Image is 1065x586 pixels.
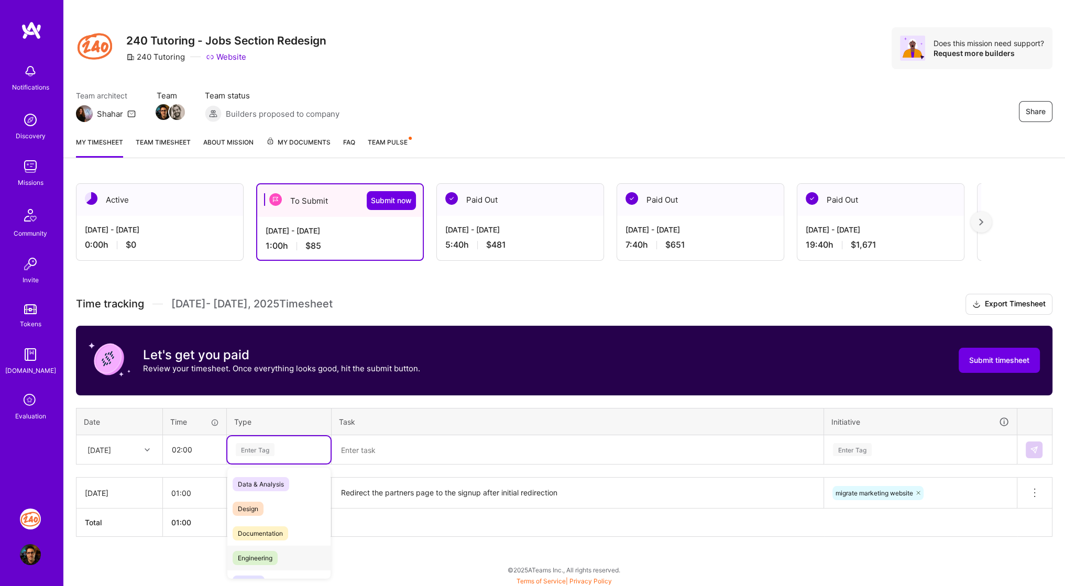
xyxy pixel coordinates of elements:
a: My timesheet [76,137,123,158]
span: Team Pulse [368,138,408,146]
img: User Avatar [20,544,41,565]
div: Evaluation [15,411,46,422]
div: Notifications [12,82,49,93]
a: J: 240 Tutoring - Jobs Section Redesign [17,508,43,529]
img: right [979,218,983,226]
img: guide book [20,344,41,365]
i: icon SelectionTeam [20,391,40,411]
div: Missions [18,177,43,188]
a: Team Pulse [368,137,411,158]
a: Privacy Policy [569,577,612,585]
a: Terms of Service [517,577,566,585]
img: bell [20,61,41,82]
div: Tokens [20,318,41,329]
a: User Avatar [17,544,43,565]
div: Invite [23,274,39,285]
a: About Mission [203,137,254,158]
span: Design [233,502,263,516]
span: Engineering [233,551,278,565]
div: [DOMAIN_NAME] [5,365,56,376]
a: FAQ [343,137,355,158]
div: Community [14,228,47,239]
span: Documentation [233,526,288,540]
span: | [517,577,612,585]
img: Community [18,203,43,228]
img: discovery [20,109,41,130]
img: tokens [24,304,37,314]
div: Discovery [16,130,46,141]
a: Team timesheet [136,137,191,158]
img: Invite [20,253,41,274]
textarea: Redirect the partners page to the signup after initial redirection [333,479,822,507]
img: teamwork [20,156,41,177]
div: © 2025 ATeams Inc., All rights reserved. [63,557,1065,583]
img: J: 240 Tutoring - Jobs Section Redesign [20,508,41,529]
span: My Documents [266,137,331,148]
span: Data & Analysis [233,477,289,491]
img: logo [21,21,42,40]
a: My Documents [266,137,331,158]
